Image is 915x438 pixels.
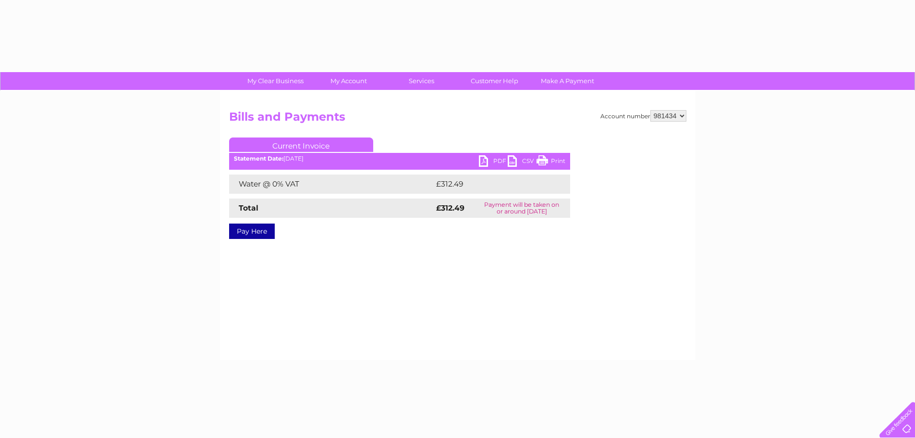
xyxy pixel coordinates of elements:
[239,203,258,213] strong: Total
[455,72,534,90] a: Customer Help
[528,72,607,90] a: Make A Payment
[600,110,686,122] div: Account number
[234,155,283,162] b: Statement Date:
[434,175,552,194] td: £312.49
[508,155,537,169] a: CSV
[382,72,461,90] a: Services
[537,155,565,169] a: Print
[236,72,315,90] a: My Clear Business
[229,138,373,152] a: Current Invoice
[479,155,508,169] a: PDF
[229,224,275,239] a: Pay Here
[229,110,686,128] h2: Bills and Payments
[229,175,434,194] td: Water @ 0% VAT
[229,155,570,162] div: [DATE]
[309,72,388,90] a: My Account
[474,199,570,218] td: Payment will be taken on or around [DATE]
[436,203,464,213] strong: £312.49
